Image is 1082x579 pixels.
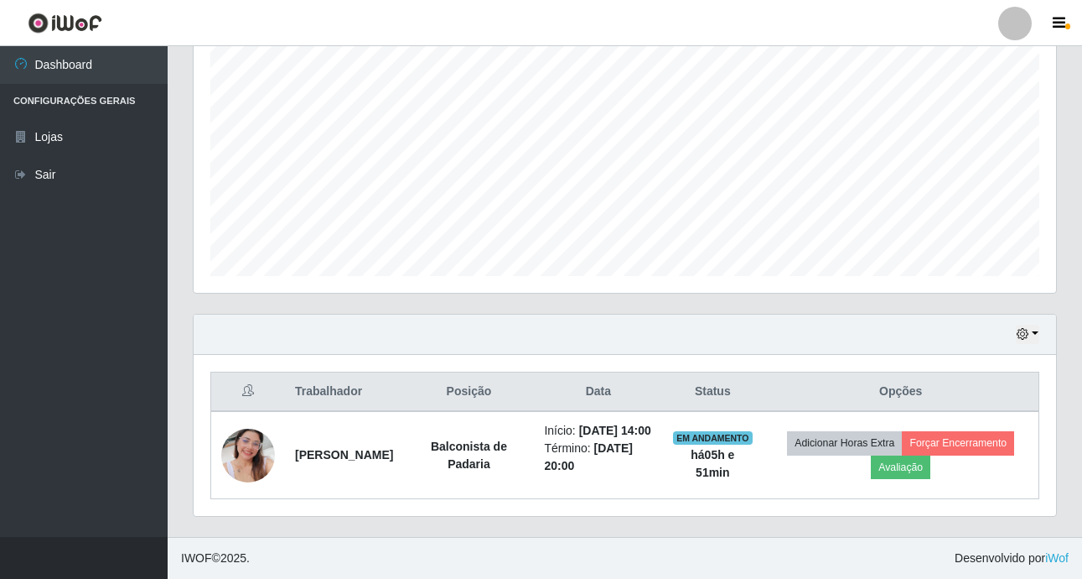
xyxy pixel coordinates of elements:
[579,424,651,437] time: [DATE] 14:00
[673,431,753,445] span: EM ANDAMENTO
[871,456,930,479] button: Avaliação
[534,373,662,412] th: Data
[181,551,212,565] span: IWOF
[955,550,1069,567] span: Desenvolvido por
[763,373,1038,412] th: Opções
[691,448,734,479] strong: há 05 h e 51 min
[431,440,507,471] strong: Balconista de Padaria
[544,422,652,440] li: Início:
[285,373,403,412] th: Trabalhador
[544,440,652,475] li: Término:
[221,408,275,503] img: 1708364606338.jpeg
[28,13,102,34] img: CoreUI Logo
[295,448,393,462] strong: [PERSON_NAME]
[787,431,902,455] button: Adicionar Horas Extra
[1045,551,1069,565] a: iWof
[181,550,250,567] span: © 2025 .
[902,431,1014,455] button: Forçar Encerramento
[403,373,534,412] th: Posição
[662,373,763,412] th: Status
